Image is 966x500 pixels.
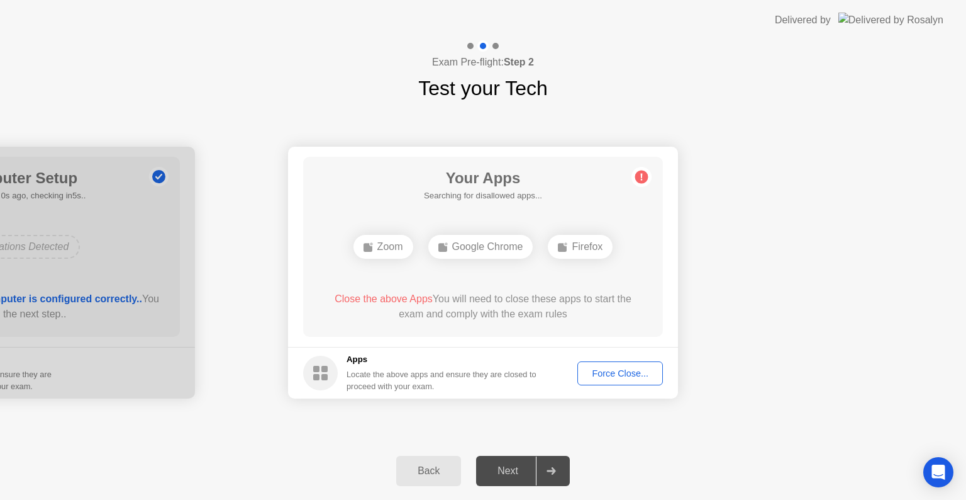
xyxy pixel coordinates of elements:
div: Google Chrome [428,235,533,259]
button: Next [476,456,570,486]
div: Force Close... [582,368,658,378]
h4: Exam Pre-flight: [432,55,534,70]
b: Step 2 [504,57,534,67]
div: Zoom [353,235,413,259]
button: Force Close... [577,361,663,385]
div: Back [400,465,457,477]
div: Open Intercom Messenger [923,457,953,487]
div: Firefox [548,235,613,259]
span: Close the above Apps [335,293,433,304]
h1: Test your Tech [418,73,548,103]
h5: Searching for disallowed apps... [424,190,542,202]
div: You will need to close these apps to start the exam and comply with the exam rules [321,292,645,322]
div: Next [480,465,536,477]
button: Back [396,456,461,486]
h5: Apps [347,353,537,366]
h1: Your Apps [424,167,542,190]
img: Delivered by Rosalyn [838,13,943,27]
div: Delivered by [775,13,831,28]
div: Locate the above apps and ensure they are closed to proceed with your exam. [347,368,537,392]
